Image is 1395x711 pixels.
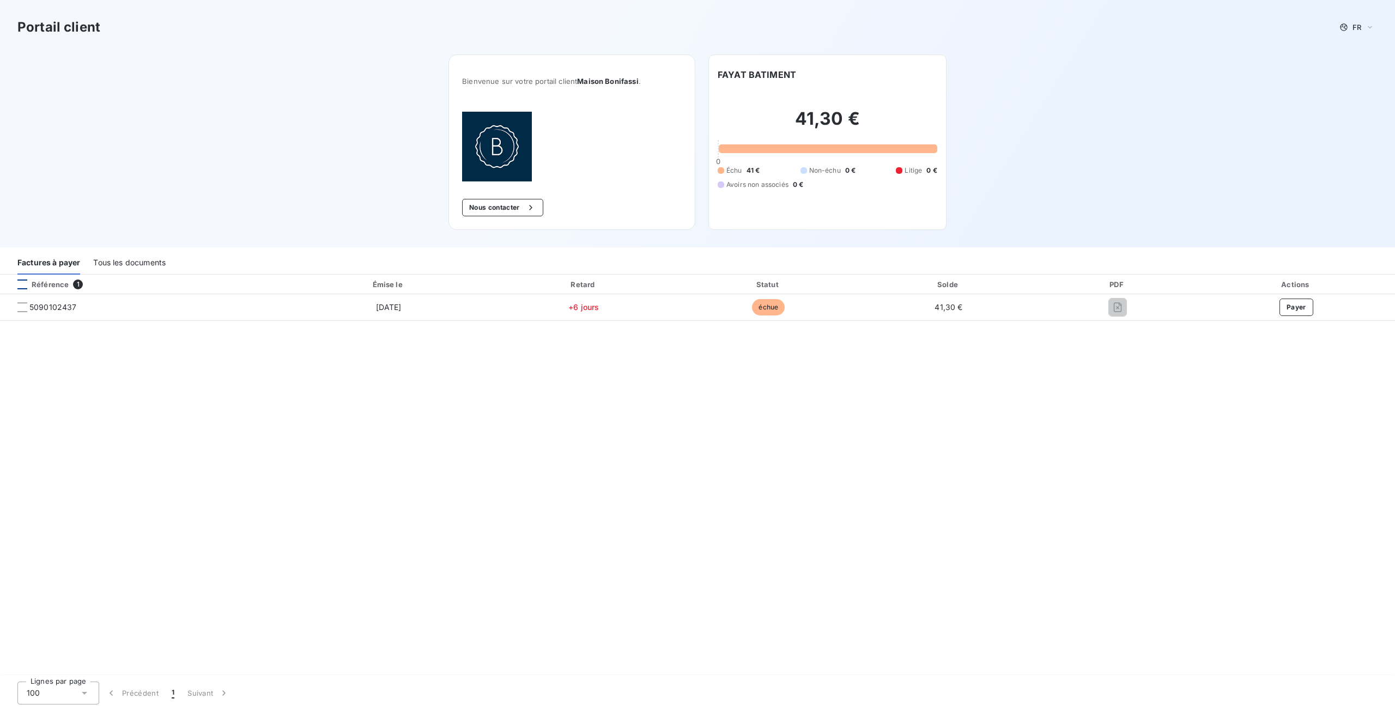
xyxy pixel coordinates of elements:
span: +6 jours [568,302,599,312]
span: Avoirs non associés [726,180,789,190]
span: 1 [172,688,174,698]
div: Retard [493,279,675,290]
img: Company logo [462,112,532,181]
button: Suivant [181,682,236,704]
button: Nous contacter [462,199,543,216]
div: Référence [9,279,69,289]
button: 1 [165,682,181,704]
span: Litige [905,166,922,175]
div: Factures à payer [17,252,80,275]
span: 41,30 € [935,302,962,312]
span: [DATE] [376,302,402,312]
span: 41 € [747,166,760,175]
span: échue [752,299,785,315]
button: Précédent [99,682,165,704]
div: Émise le [289,279,488,290]
span: 0 € [793,180,803,190]
div: PDF [1040,279,1196,290]
span: 0 € [845,166,856,175]
h6: FAYAT BATIMENT [718,68,796,81]
span: 0 € [926,166,937,175]
span: Échu [726,166,742,175]
div: Solde [862,279,1035,290]
span: Non-échu [809,166,841,175]
span: 5090102437 [29,302,77,313]
div: Actions [1200,279,1393,290]
span: 100 [27,688,40,698]
span: 0 [716,157,720,166]
h2: 41,30 € [718,108,937,141]
button: Payer [1279,299,1313,316]
span: FR [1352,23,1361,32]
span: 1 [73,279,83,289]
span: Maison Bonifassi [577,77,638,86]
div: Tous les documents [93,252,166,275]
div: Statut [680,279,858,290]
span: Bienvenue sur votre portail client . [462,77,682,86]
h3: Portail client [17,17,100,37]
